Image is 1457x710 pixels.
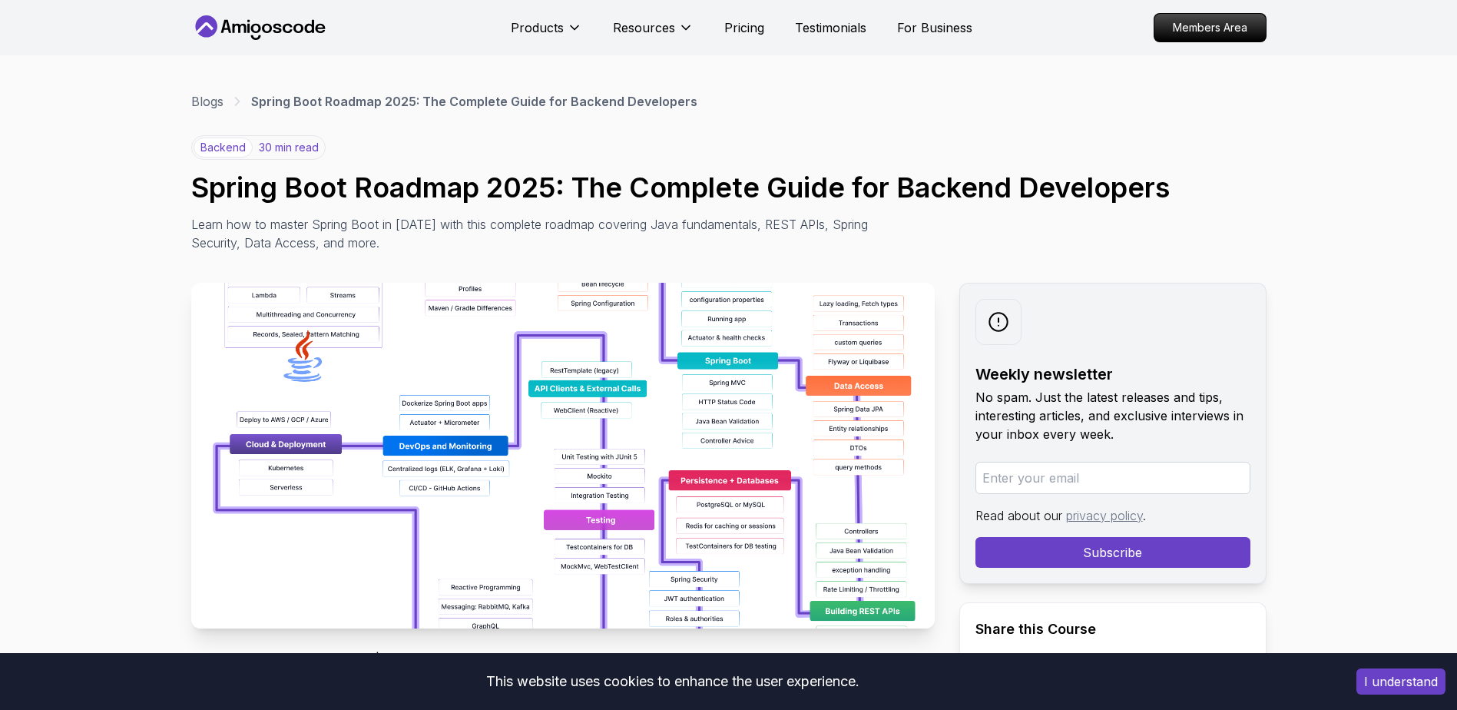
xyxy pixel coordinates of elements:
a: Blogs [191,92,224,111]
a: Members Area [1154,13,1267,42]
p: Products [511,18,564,37]
a: Testimonials [795,18,866,37]
span: Date: [383,652,413,667]
p: Learn how to master Spring Boot in [DATE] with this complete roadmap covering Java fundamentals, ... [191,215,879,252]
a: Pricing [724,18,764,37]
h2: Share this Course [975,619,1250,640]
p: Resources [613,18,675,37]
p: backend [194,138,253,158]
input: Enter your email [975,462,1250,494]
a: privacy policy [1066,508,1143,523]
button: Products [511,18,582,49]
p: Members Area [1154,14,1266,41]
p: 30 min read [259,140,319,155]
span: Published By: [191,652,270,667]
p: No spam. Just the latest releases and tips, interesting articles, and exclusive interviews in you... [975,388,1250,443]
button: Resources [613,18,694,49]
img: Spring Boot Roadmap 2025: The Complete Guide for Backend Developers thumbnail [191,283,935,629]
h2: Weekly newsletter [975,363,1250,385]
button: Accept cookies [1356,669,1445,695]
button: Subscribe [975,537,1250,568]
p: [PERSON_NAME] | [DATE] [191,650,935,669]
p: Spring Boot Roadmap 2025: The Complete Guide for Backend Developers [251,92,697,111]
p: Read about our . [975,506,1250,525]
a: For Business [897,18,972,37]
div: This website uses cookies to enhance the user experience. [12,665,1333,698]
h1: Spring Boot Roadmap 2025: The Complete Guide for Backend Developers [191,172,1267,203]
